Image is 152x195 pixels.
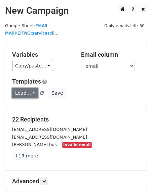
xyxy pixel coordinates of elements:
h2: New Campaign [5,5,147,16]
a: Load... [12,88,38,98]
span: Daily emails left: 50 [102,22,147,30]
small: Google Sheet: [5,23,59,36]
small: [EMAIL_ADDRESS][DOMAIN_NAME] [12,127,87,132]
h5: Variables [12,51,71,58]
small: [EMAIL_ADDRESS][DOMAIN_NAME] [12,135,87,140]
a: Templates [12,78,41,85]
small: [PERSON_NAME] bus [12,142,57,147]
iframe: Chat Widget [118,163,152,195]
h5: Email column [81,51,140,58]
button: Save [48,88,66,98]
a: Copy/paste... [12,61,53,71]
small: Invalid email [62,142,92,148]
h5: Advanced [12,178,140,185]
a: Daily emails left: 50 [102,23,147,28]
h5: 22 Recipients [12,116,140,123]
a: +19 more [12,152,40,160]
